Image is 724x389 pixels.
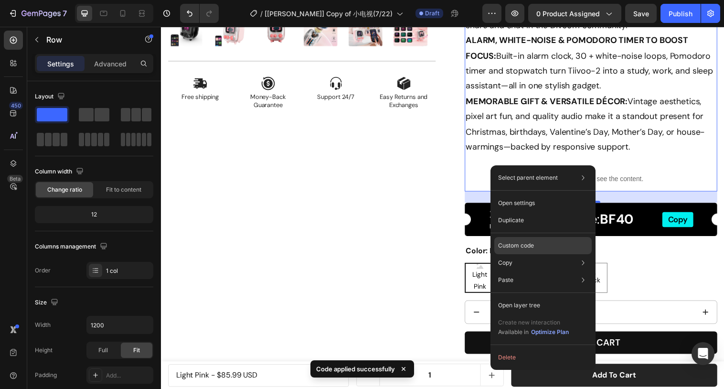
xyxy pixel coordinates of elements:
span: Full [98,346,108,355]
div: Order [35,266,51,275]
p: Copy [498,259,512,267]
div: Column width [35,165,85,178]
div: Copy [516,191,536,202]
span: 0 product assigned [536,9,600,19]
button: Add to cart [309,310,566,334]
button: decrement [199,344,222,366]
span: Light Pink [310,247,339,270]
p: OFF [334,184,396,198]
span: Fit to content [106,185,141,194]
div: Beta [7,175,23,183]
p: Open settings [498,199,535,207]
span: Save [633,10,649,18]
button: increment [543,279,565,302]
div: 1 col [106,267,151,275]
p: Limited Time Deal [334,200,396,208]
div: 450 [9,102,23,109]
button: increment [325,344,348,366]
strong: ALARM, WHITE-NOISE & POMODORO TIMER TO BOOST FOCUS: [310,8,536,35]
span: Vintage Green [386,247,415,270]
button: Delete [494,349,592,366]
legend: Color: Light Pink [309,221,372,237]
div: Columns management [35,240,109,253]
p: Code applied successfully [316,364,395,374]
div: Open Intercom Messenger [692,342,714,365]
p: Select parent element [498,173,558,182]
p: Advanced [94,59,127,69]
button: Save [625,4,657,23]
span: Change ratio [47,185,82,194]
div: Publish [669,9,692,19]
iframe: Design area [161,27,724,389]
p: Easy Returns and Exchanges [215,68,279,84]
p: Open layer tree [498,301,540,310]
input: quantity [222,344,325,366]
div: Layout [35,90,67,103]
div: 12 [37,208,151,221]
strong: MEMORABLE GIFT & VERSATILE DÉCOR: [310,70,475,82]
div: Add to cart [439,350,483,360]
div: Add... [106,371,151,380]
span: Draft [425,9,439,18]
button: Add to cart [356,343,566,367]
div: Height [35,346,53,355]
div: Size [35,296,60,309]
span: Tender White [348,247,377,270]
p: Create new interaction [498,318,569,327]
button: Optimize Plan [531,327,569,337]
div: Undo/Redo [180,4,219,23]
p: Settings [47,59,74,69]
p: Custom code [498,241,534,250]
div: Optimize Plan [531,328,569,336]
p: Code: [410,186,505,206]
p: 7 [63,8,67,19]
button: 0 product assigned [528,4,621,23]
input: quantity [332,279,543,302]
span: Available in [498,328,529,335]
span: [[PERSON_NAME]] Copy of 小电视(7/22) [265,9,393,19]
p: Duplicate [498,216,524,225]
strong: 20% [334,182,361,198]
p: Publish the page to see the content. [309,150,566,160]
p: Row [46,34,128,45]
button: Publish [660,4,701,23]
button: 7 [4,4,71,23]
div: Add to cart [408,316,467,328]
input: Auto [87,316,153,334]
span: Black [429,252,449,264]
strong: BF40 [447,187,481,205]
div: Padding [35,371,57,379]
button: Copy [510,189,542,204]
p: Paste [498,276,513,284]
span: / [260,9,263,19]
span: Fit [133,346,140,355]
div: Width [35,321,51,329]
button: decrement [309,279,332,302]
